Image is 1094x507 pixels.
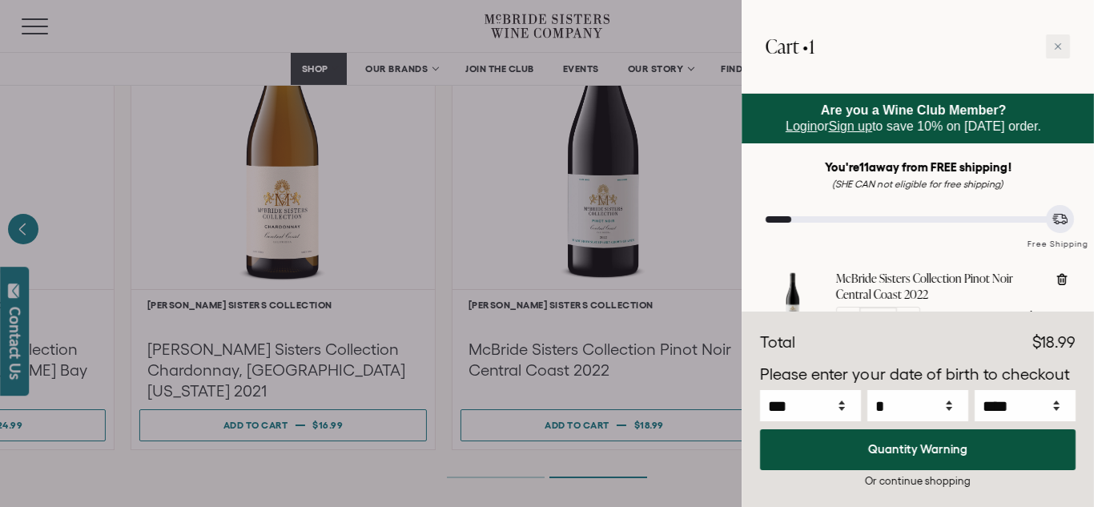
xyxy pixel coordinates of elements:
[1022,223,1094,251] div: Free Shipping
[760,331,795,355] div: Total
[825,160,1012,174] strong: You're away from FREE shipping!
[766,24,814,69] h2: Cart •
[760,429,1076,470] button: Quantity Warning
[766,311,820,328] a: McBride Sisters Collection Pinot Noir Central Coast 2022
[1027,310,1070,328] span: $18.99
[821,103,1007,117] strong: Are you a Wine Club Member?
[829,119,872,133] a: Sign up
[809,33,814,59] span: 1
[836,271,1042,303] a: McBride Sisters Collection Pinot Noir Central Coast 2022
[1032,333,1076,351] span: $18.99
[832,179,1004,189] em: (SHE CAN not eligible for free shipping)
[760,473,1076,489] div: Or continue shopping
[859,160,869,174] span: 11
[786,103,1041,133] span: or to save 10% on [DATE] order.
[760,363,1076,387] p: Please enter your date of birth to checkout
[786,119,817,133] a: Login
